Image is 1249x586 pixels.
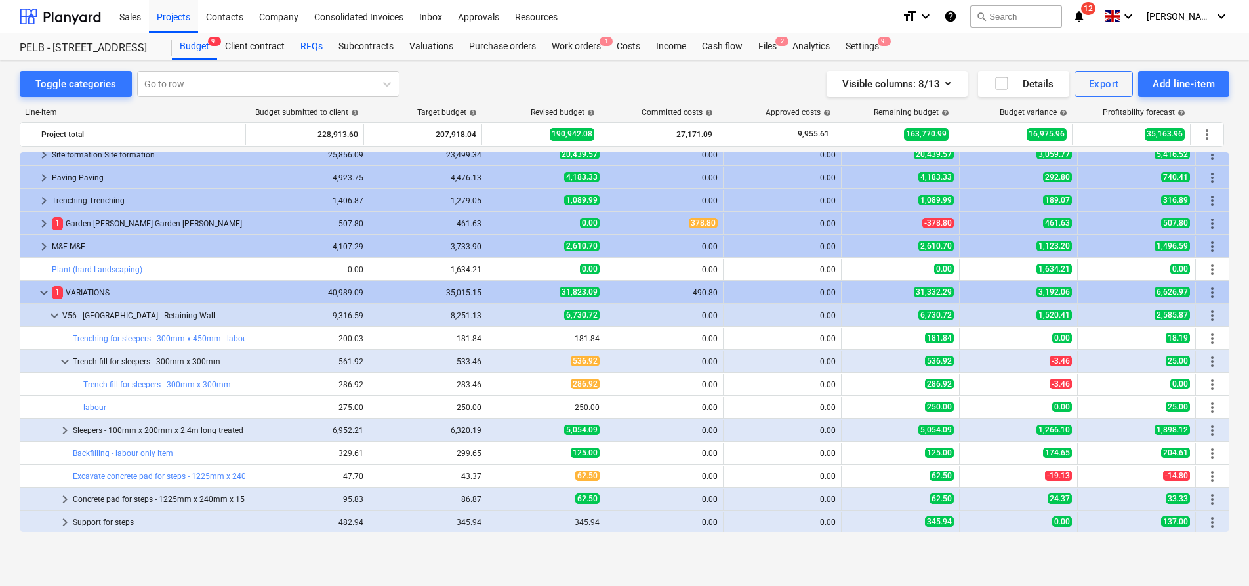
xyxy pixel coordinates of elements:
[256,311,363,320] div: 9,316.59
[729,426,836,435] div: 0.00
[1204,285,1220,301] span: More actions
[52,190,245,211] div: Trenching Trenching
[1036,425,1072,435] span: 1,266.10
[729,449,836,458] div: 0.00
[375,219,481,228] div: 461.63
[970,5,1062,28] button: Search
[750,33,785,60] div: Files
[73,334,285,343] a: Trenching for sleepers - 300mm x 450mm - labour only item
[1155,287,1190,297] span: 6,626.97
[417,108,477,117] div: Target budget
[255,108,359,117] div: Budget submitted to client
[1166,402,1190,412] span: 25.00
[1153,75,1215,93] div: Add line-item
[256,472,363,481] div: 47.70
[842,75,952,93] div: Visible columns : 8/13
[564,241,600,251] span: 2,610.70
[369,124,476,145] div: 207,918.04
[939,109,949,117] span: help
[256,288,363,297] div: 40,989.09
[1120,9,1136,24] i: keyboard_arrow_down
[944,9,957,24] i: Knowledge base
[571,356,600,366] span: 536.92
[729,472,836,481] div: 0.00
[1057,109,1067,117] span: help
[466,109,477,117] span: help
[918,310,954,320] span: 6,730.72
[1204,354,1220,369] span: More actions
[348,109,359,117] span: help
[978,71,1069,97] button: Details
[375,150,481,159] div: 23,499.34
[1050,356,1072,366] span: -3.46
[729,265,836,274] div: 0.00
[925,516,954,527] span: 345.94
[827,71,968,97] button: Visible columns:8/13
[1000,108,1067,117] div: Budget variance
[1036,149,1072,159] span: 3,059.77
[172,33,217,60] a: Budget9+
[52,144,245,165] div: Site formation Site formation
[611,242,718,251] div: 0.00
[331,33,401,60] a: Subcontracts
[930,493,954,504] span: 62.50
[914,149,954,159] span: 20,439.57
[208,37,221,46] span: 9+
[375,265,481,274] div: 1,634.21
[918,172,954,182] span: 4,183.33
[1155,241,1190,251] span: 1,496.59
[41,124,240,145] div: Project total
[600,37,613,46] span: 1
[57,492,73,507] span: keyboard_arrow_right
[766,108,831,117] div: Approved costs
[461,33,544,60] div: Purchase orders
[1052,516,1072,527] span: 0.00
[52,265,142,274] a: Plant (hard Landscaping)
[611,449,718,458] div: 0.00
[1170,379,1190,389] span: 0.00
[611,380,718,389] div: 0.00
[605,124,712,145] div: 27,171.09
[256,495,363,504] div: 95.83
[375,242,481,251] div: 3,733.90
[1052,402,1072,412] span: 0.00
[1138,71,1229,97] button: Add line-item
[1027,128,1067,140] span: 16,975.96
[564,310,600,320] span: 6,730.72
[401,33,461,60] div: Valuations
[375,472,481,481] div: 43.37
[1075,71,1134,97] button: Export
[531,108,595,117] div: Revised budget
[57,354,73,369] span: keyboard_arrow_down
[914,287,954,297] span: 31,332.29
[1050,379,1072,389] span: -3.46
[62,305,245,326] div: V56 - [GEOGRAPHIC_DATA] - Retaining Wall
[256,173,363,182] div: 4,923.75
[375,495,481,504] div: 86.87
[1155,310,1190,320] span: 2,585.87
[1204,492,1220,507] span: More actions
[904,128,949,140] span: 163,770.99
[1045,471,1072,481] span: -19.13
[73,420,245,441] div: Sleepers - 100mm x 200mm x 2.4m long treated sleepers
[1052,333,1072,343] span: 0.00
[729,357,836,366] div: 0.00
[52,236,245,257] div: M&E M&E
[560,287,600,297] span: 31,823.09
[256,403,363,412] div: 275.00
[564,172,600,182] span: 4,183.33
[375,196,481,205] div: 1,279.05
[1166,493,1190,504] span: 33.33
[1089,75,1119,93] div: Export
[83,380,231,389] a: Trench fill for sleepers - 300mm x 300mm
[611,311,718,320] div: 0.00
[1204,400,1220,415] span: More actions
[1036,264,1072,274] span: 1,634.21
[1204,216,1220,232] span: More actions
[584,109,595,117] span: help
[493,518,600,527] div: 345.94
[925,333,954,343] span: 181.84
[1204,193,1220,209] span: More actions
[611,265,718,274] div: 0.00
[36,170,52,186] span: keyboard_arrow_right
